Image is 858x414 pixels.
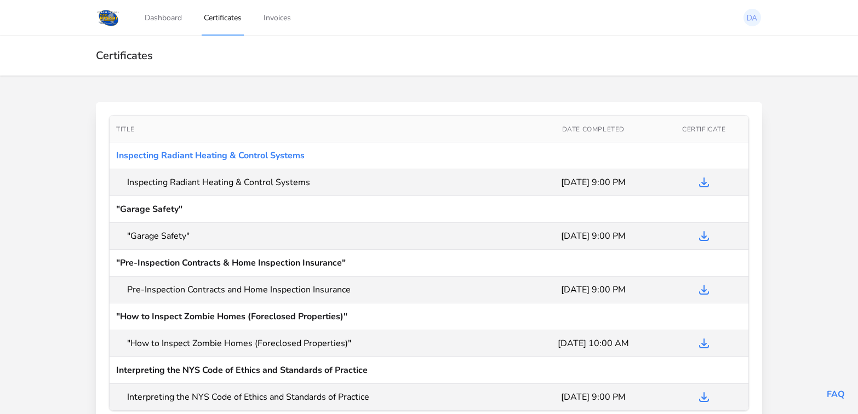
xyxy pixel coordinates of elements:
[110,277,527,303] td: Pre-Inspection Contracts and Home Inspection Insurance
[743,9,761,26] img: Decebal Adamescu
[110,223,527,250] td: "Garage Safety"
[527,277,659,303] td: [DATE] 9:00 PM
[110,196,748,223] td: "Garage Safety"
[682,125,726,134] span: Certificate
[110,250,748,277] td: "Pre-Inspection Contracts & Home Inspection Insurance"
[827,388,845,400] a: FAQ
[96,49,762,62] h2: Certificates
[110,303,748,330] td: "How to Inspect Zombie Homes (Foreclosed Properties)"
[527,330,659,357] td: [DATE] 10:00 AM
[96,8,121,27] img: Logo
[116,125,135,134] span: Title
[527,169,659,196] td: [DATE] 9:00 PM
[110,384,527,411] td: Interpreting the NYS Code of Ethics and Standards of Practice
[562,125,625,134] span: Date Completed
[527,223,659,250] td: [DATE] 9:00 PM
[110,169,527,196] td: Inspecting Radiant Heating & Control Systems
[527,384,659,411] td: [DATE] 9:00 PM
[110,330,527,357] td: "How to Inspect Zombie Homes (Foreclosed Properties)"
[110,357,748,384] td: Interpreting the NYS Code of Ethics and Standards of Practice
[116,150,305,162] a: Inspecting Radiant Heating & Control Systems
